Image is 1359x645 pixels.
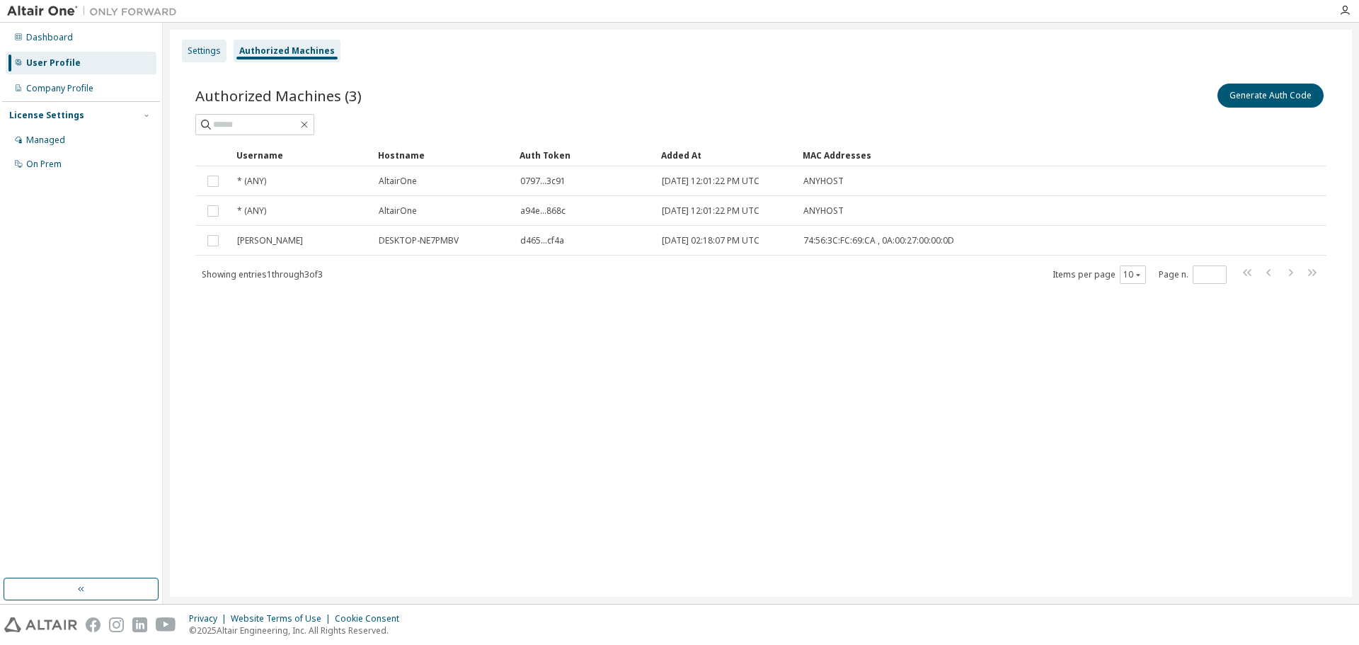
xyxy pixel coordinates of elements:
span: AltairOne [379,205,417,217]
span: * (ANY) [237,205,266,217]
span: a94e...868c [520,205,566,217]
div: Cookie Consent [335,613,408,624]
div: Auth Token [520,144,650,166]
span: [DATE] 02:18:07 PM UTC [662,235,759,246]
span: [DATE] 12:01:22 PM UTC [662,205,759,217]
button: 10 [1123,269,1142,280]
div: Settings [188,45,221,57]
img: facebook.svg [86,617,101,632]
span: Authorized Machines (3) [195,86,362,105]
p: © 2025 Altair Engineering, Inc. All Rights Reserved. [189,624,408,637]
img: altair_logo.svg [4,617,77,632]
span: d465...cf4a [520,235,564,246]
div: Company Profile [26,83,93,94]
div: License Settings [9,110,84,121]
span: Items per page [1053,266,1146,284]
span: ANYHOST [803,176,844,187]
span: DESKTOP-NE7PMBV [379,235,459,246]
span: Showing entries 1 through 3 of 3 [202,268,323,280]
div: MAC Addresses [803,144,1182,166]
img: instagram.svg [109,617,124,632]
div: Managed [26,135,65,146]
div: Added At [661,144,791,166]
span: 0797...3c91 [520,176,566,187]
span: [PERSON_NAME] [237,235,303,246]
span: AltairOne [379,176,417,187]
span: 74:56:3C:FC:69:CA , 0A:00:27:00:00:0D [803,235,954,246]
img: youtube.svg [156,617,176,632]
img: linkedin.svg [132,617,147,632]
span: [DATE] 12:01:22 PM UTC [662,176,759,187]
div: Authorized Machines [239,45,335,57]
div: Hostname [378,144,508,166]
div: Dashboard [26,32,73,43]
div: Username [236,144,367,166]
span: Page n. [1159,266,1227,284]
div: On Prem [26,159,62,170]
div: User Profile [26,57,81,69]
span: * (ANY) [237,176,266,187]
img: Altair One [7,4,184,18]
span: ANYHOST [803,205,844,217]
div: Privacy [189,613,231,624]
div: Website Terms of Use [231,613,335,624]
button: Generate Auth Code [1217,84,1324,108]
